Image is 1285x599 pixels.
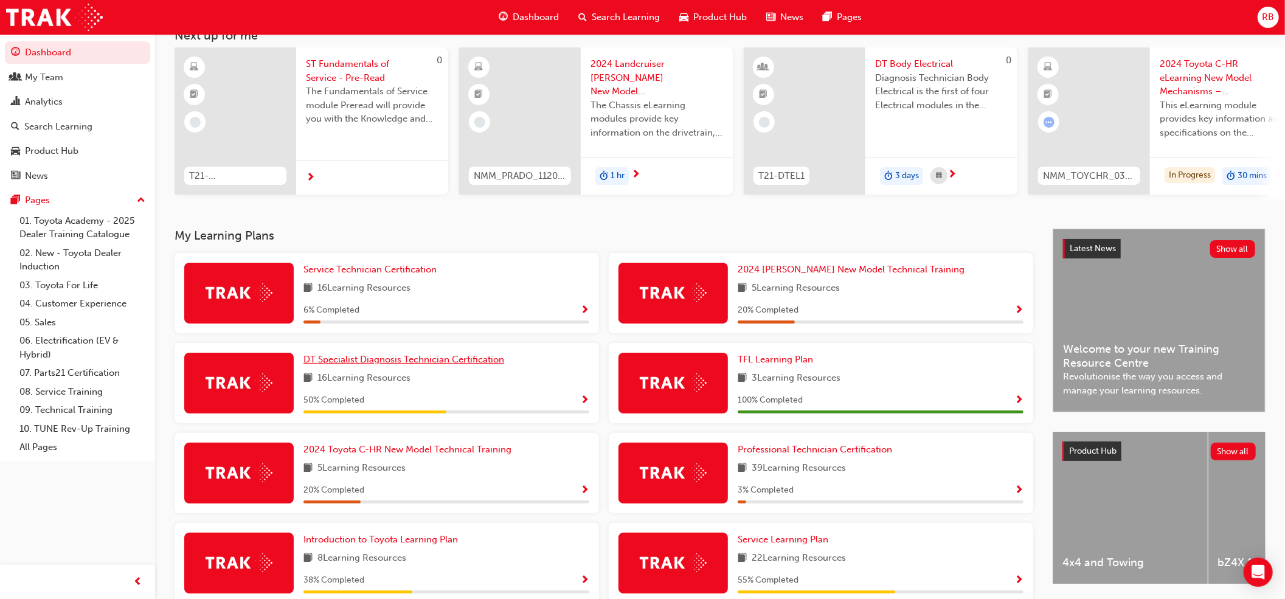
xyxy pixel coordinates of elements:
span: Show Progress [580,575,589,586]
span: chart-icon [11,97,20,108]
span: Revolutionise the way you access and manage your learning resources. [1063,370,1255,397]
a: Service Learning Plan [738,533,833,547]
span: Show Progress [1014,575,1023,586]
a: Product HubShow all [1062,441,1256,461]
span: next-icon [1273,170,1283,181]
a: 4x4 and Towing [1053,432,1208,584]
img: Trak [206,283,272,302]
span: 6 % Completed [303,303,359,317]
span: learningResourceType_INSTRUCTOR_LED-icon [760,60,768,75]
a: 0T21-STFOS_PRE_READST Fundamentals of Service - Pre-ReadThe Fundamentals of Service module Prerea... [175,47,448,195]
span: 20 % Completed [738,303,798,317]
span: The Chassis eLearning modules provide key information on the drivetrain, suspension, brake and st... [591,99,723,140]
a: Service Technician Certification [303,263,442,277]
a: pages-iconPages [813,5,871,30]
span: guage-icon [499,10,508,25]
span: book-icon [738,281,747,296]
span: NMM_PRADO_112024_MODULE_2 [474,169,566,183]
span: book-icon [303,551,313,566]
span: learningRecordVerb_ATTEMPT-icon [1044,117,1055,128]
img: Trak [206,553,272,572]
a: DT Specialist Diagnosis Technician Certification [303,353,509,367]
img: Trak [206,463,272,482]
span: pages-icon [823,10,832,25]
span: duration-icon [1227,168,1235,184]
span: 3 days [895,169,919,183]
button: Show Progress [1014,573,1023,588]
span: 0 [437,55,442,66]
span: car-icon [11,146,20,157]
span: TFL Learning Plan [738,354,813,365]
span: book-icon [303,461,313,476]
button: Show Progress [1014,393,1023,408]
a: Trak [6,4,103,31]
span: learningResourceType_ELEARNING-icon [1044,60,1053,75]
span: up-icon [137,193,145,209]
a: Latest NewsShow all [1063,239,1255,258]
span: 3 % Completed [738,483,794,497]
a: Product Hub [5,140,150,162]
div: Open Intercom Messenger [1244,558,1273,587]
span: Show Progress [1014,485,1023,496]
span: next-icon [631,170,640,181]
h3: My Learning Plans [175,229,1033,243]
img: Trak [640,283,707,302]
a: guage-iconDashboard [489,5,569,30]
button: Show Progress [580,393,589,408]
a: car-iconProduct Hub [670,5,757,30]
span: T21-STFOS_PRE_READ [189,169,282,183]
span: Search Learning [592,10,660,24]
span: RB [1262,10,1274,24]
a: news-iconNews [757,5,813,30]
div: In Progress [1165,167,1215,184]
span: news-icon [11,171,20,182]
span: 5 Learning Resources [317,461,406,476]
span: News [780,10,803,24]
span: car-icon [679,10,688,25]
a: Dashboard [5,41,150,64]
div: My Team [25,71,63,85]
span: DT Body Electrical [875,57,1008,71]
span: Show Progress [580,485,589,496]
span: 16 Learning Resources [317,371,410,386]
span: 50 % Completed [303,393,364,407]
span: Show Progress [580,395,589,406]
a: Introduction to Toyota Learning Plan [303,533,463,547]
a: 09. Technical Training [15,401,150,420]
span: booktick-icon [190,87,199,103]
span: Service Technician Certification [303,264,437,275]
img: Trak [640,553,707,572]
span: Welcome to your new Training Resource Centre [1063,342,1255,370]
span: 4x4 and Towing [1062,556,1198,570]
span: book-icon [303,371,313,386]
span: 39 Learning Resources [752,461,846,476]
a: 2024 [PERSON_NAME] New Model Technical Training [738,263,969,277]
h3: Next up for me [155,29,1285,43]
span: duration-icon [884,168,893,184]
span: pages-icon [11,195,20,206]
span: 100 % Completed [738,393,803,407]
span: book-icon [303,281,313,296]
span: DT Specialist Diagnosis Technician Certification [303,354,504,365]
a: 01. Toyota Academy - 2025 Dealer Training Catalogue [15,212,150,244]
button: Show Progress [1014,483,1023,498]
span: book-icon [738,551,747,566]
a: Professional Technician Certification [738,443,897,457]
button: Pages [5,189,150,212]
button: Show all [1211,443,1256,460]
span: news-icon [766,10,775,25]
span: NMM_TOYCHR_032024_MODULE_2 [1043,169,1135,183]
span: Show Progress [580,305,589,316]
a: 06. Electrification (EV & Hybrid) [15,331,150,364]
span: 2024 Toyota C-HR New Model Technical Training [303,444,511,455]
a: 2024 Toyota C-HR New Model Technical Training [303,443,516,457]
span: Product Hub [693,10,747,24]
span: calendar-icon [936,168,942,184]
span: learningResourceType_ELEARNING-icon [190,60,199,75]
span: Introduction to Toyota Learning Plan [303,534,458,545]
a: 02. New - Toyota Dealer Induction [15,244,150,276]
span: learningRecordVerb_NONE-icon [474,117,485,128]
span: next-icon [947,170,957,181]
span: 55 % Completed [738,573,798,587]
